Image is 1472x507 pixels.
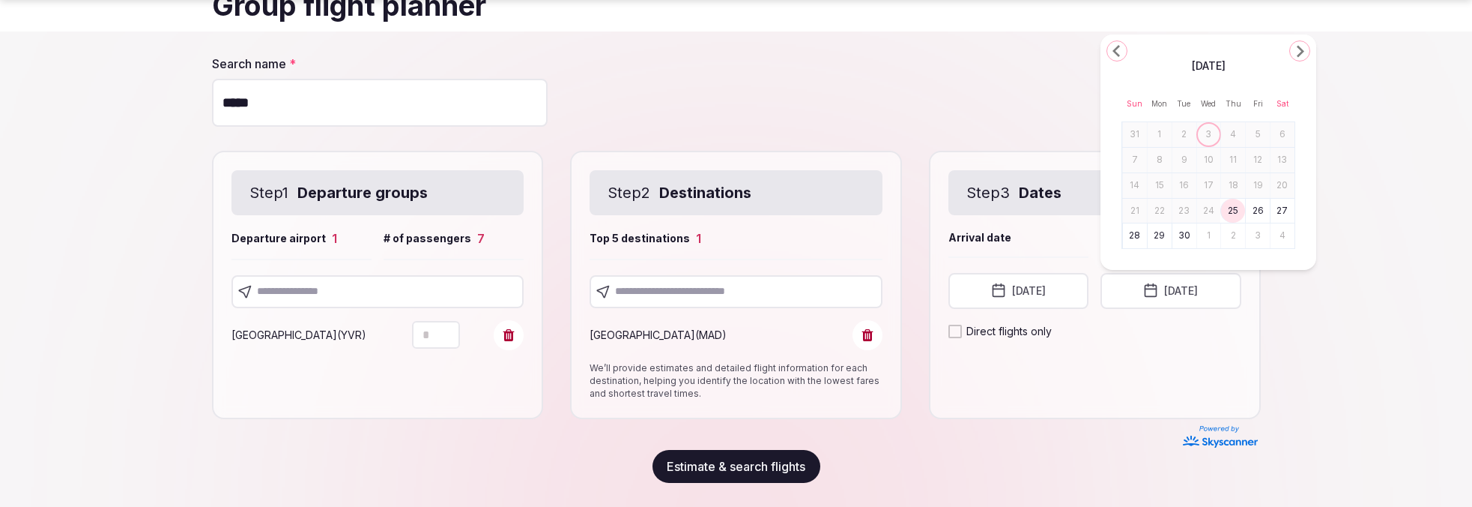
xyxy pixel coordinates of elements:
th: Saturday [1270,85,1295,121]
button: Thursday, October 2nd, 2025 [1223,225,1244,247]
button: Wednesday, September 10th, 2025 [1199,149,1220,171]
button: Sunday, September 21st, 2025 [1124,200,1145,222]
button: Go to the Previous Month [1106,40,1127,61]
th: Sunday [1122,85,1147,121]
button: Tuesday, September 23rd, 2025 [1174,200,1195,222]
button: Thursday, September 4th, 2025 [1223,124,1244,145]
button: Go to the Next Month [1289,40,1310,61]
strong: Destinations [659,182,751,203]
button: Monday, September 29th, 2025 [1149,225,1170,247]
span: Arrival date [948,230,1011,245]
button: Monday, September 15th, 2025 [1149,175,1170,196]
span: [GEOGRAPHIC_DATA] ( YVR ) [231,328,366,341]
button: Friday, September 26th, 2025 [1247,200,1268,222]
button: Today, Wednesday, September 3rd, 2025 [1199,124,1220,145]
div: 1 [696,230,701,247]
button: Saturday, October 4th, 2025 [1272,225,1293,247]
div: Step 1 [231,170,524,215]
button: Saturday, September 6th, 2025 [1272,124,1293,145]
button: Tuesday, September 16th, 2025 [1174,175,1195,196]
button: Tuesday, September 2nd, 2025 [1174,124,1195,145]
button: Sunday, September 7th, 2025 [1124,149,1145,171]
th: Thursday [1221,85,1246,121]
div: 1 [332,230,337,247]
label: Search name [212,55,548,72]
button: Friday, September 12th, 2025 [1247,149,1268,171]
button: Sunday, August 31st, 2025 [1124,124,1145,145]
button: [DATE] [948,273,1088,309]
span: Top 5 destinations [590,231,690,246]
button: Saturday, September 27th, 2025 [1272,200,1293,222]
button: Thursday, September 11th, 2025 [1223,149,1244,171]
p: We’ll provide estimates and detailed flight information for each destination, helping you identif... [590,362,882,400]
button: Saturday, September 13th, 2025 [1272,149,1293,171]
th: Wednesday [1196,85,1221,121]
button: Monday, September 1st, 2025 [1149,124,1170,145]
button: Sunday, September 14th, 2025 [1124,175,1145,196]
button: Estimate & search flights [652,450,820,483]
div: 7 [477,230,485,247]
span: # of passengers [384,231,471,246]
button: Wednesday, September 17th, 2025 [1199,175,1220,196]
span: [GEOGRAPHIC_DATA] ( MAD ) [590,328,727,341]
button: Friday, October 3rd, 2025 [1247,225,1268,247]
th: Monday [1147,85,1172,121]
button: Friday, September 19th, 2025 [1247,175,1268,196]
table: September 2025 [1121,85,1295,249]
th: Friday [1246,85,1270,121]
div: Step 2 [590,170,882,215]
button: Tuesday, September 30th, 2025 [1174,225,1195,247]
span: [DATE] [1192,58,1226,73]
button: Monday, September 22nd, 2025 [1149,200,1170,222]
button: Thursday, September 18th, 2025 [1223,175,1244,196]
button: Sunday, September 28th, 2025 [1124,225,1145,247]
button: Saturday, September 20th, 2025 [1272,175,1293,196]
button: Wednesday, September 24th, 2025 [1199,200,1220,222]
th: Tuesday [1172,85,1196,121]
button: Tuesday, September 9th, 2025 [1174,149,1195,171]
label: Direct flights only [966,324,1052,339]
strong: Dates [1019,182,1061,203]
button: [DATE] [1100,273,1241,309]
button: Thursday, September 25th, 2025, selected [1223,200,1244,222]
div: Step 3 [948,170,1241,215]
strong: Departure groups [297,182,428,203]
button: Friday, September 5th, 2025 [1247,124,1268,145]
span: Departure airport [231,231,326,246]
button: Monday, September 8th, 2025 [1149,149,1170,171]
button: Wednesday, October 1st, 2025 [1199,225,1220,247]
